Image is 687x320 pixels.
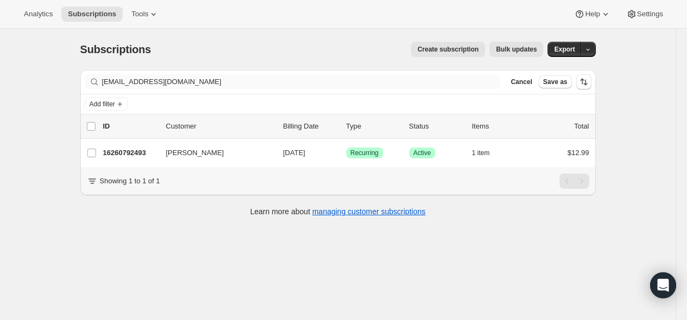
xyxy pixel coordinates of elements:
[585,10,600,18] span: Help
[131,10,148,18] span: Tools
[472,145,502,161] button: 1 item
[166,148,224,158] span: [PERSON_NAME]
[511,78,532,86] span: Cancel
[351,149,379,157] span: Recurring
[414,149,431,157] span: Active
[103,121,157,132] p: ID
[125,7,166,22] button: Tools
[568,149,589,157] span: $12.99
[543,78,568,86] span: Save as
[472,149,490,157] span: 1 item
[102,74,500,89] input: Filter subscribers
[637,10,663,18] span: Settings
[312,207,425,216] a: managing customer subscriptions
[17,7,59,22] button: Analytics
[160,144,268,162] button: [PERSON_NAME]
[61,7,123,22] button: Subscriptions
[85,98,128,111] button: Add filter
[346,121,400,132] div: Type
[103,148,157,158] p: 16260792493
[574,121,589,132] p: Total
[90,100,115,108] span: Add filter
[283,149,306,157] span: [DATE]
[472,121,526,132] div: Items
[103,121,589,132] div: IDCustomerBilling DateTypeStatusItemsTotal
[489,42,543,57] button: Bulk updates
[576,74,591,89] button: Sort the results
[539,75,572,88] button: Save as
[496,45,537,54] span: Bulk updates
[409,121,463,132] p: Status
[24,10,53,18] span: Analytics
[559,174,589,189] nav: Pagination
[103,145,589,161] div: 16260792493[PERSON_NAME][DATE]SuccessRecurringSuccessActive1 item$12.99
[250,206,425,217] p: Learn more about
[568,7,617,22] button: Help
[411,42,485,57] button: Create subscription
[650,272,676,298] div: Open Intercom Messenger
[80,43,151,55] span: Subscriptions
[166,121,275,132] p: Customer
[100,176,160,187] p: Showing 1 to 1 of 1
[68,10,116,18] span: Subscriptions
[417,45,479,54] span: Create subscription
[506,75,536,88] button: Cancel
[554,45,575,54] span: Export
[283,121,338,132] p: Billing Date
[620,7,670,22] button: Settings
[548,42,581,57] button: Export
